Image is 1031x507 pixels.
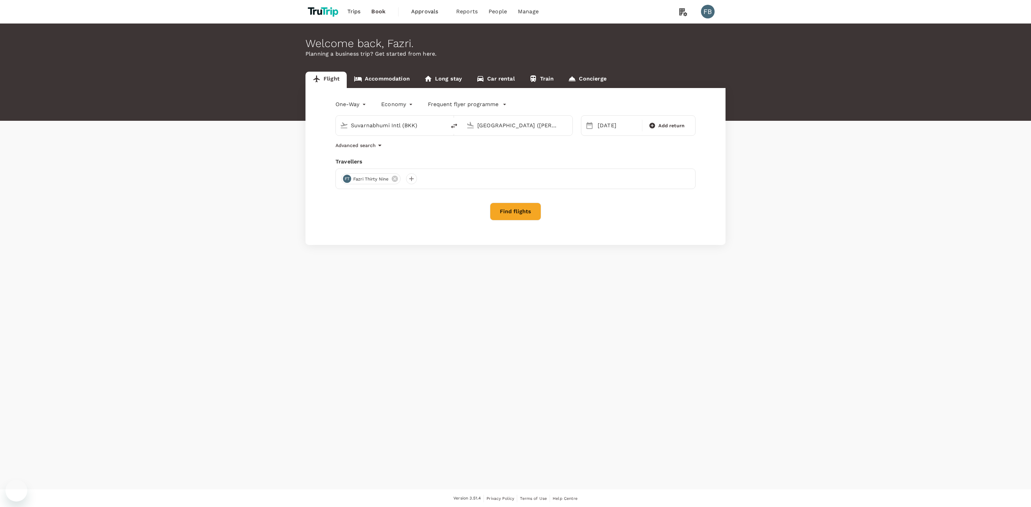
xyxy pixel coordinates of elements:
a: Train [522,72,561,88]
input: Going to [477,120,558,131]
span: Privacy Policy [487,496,514,501]
span: Manage [518,8,539,16]
input: Depart from [351,120,432,131]
div: FT [343,175,351,183]
button: delete [446,118,462,134]
div: Economy [381,99,414,110]
span: Book [371,8,386,16]
a: Concierge [561,72,613,88]
div: FTfazri thirty nine [341,173,401,184]
span: Reports [456,8,478,16]
a: Help Centre [553,495,578,502]
img: TruTrip logo [305,4,342,19]
div: One-Way [335,99,368,110]
button: Open [568,125,569,126]
button: Open [441,125,443,126]
span: Trips [347,8,361,16]
a: Terms of Use [520,495,547,502]
a: Flight [305,72,347,88]
iframe: Button to launch messaging window [5,480,27,502]
span: fazri thirty nine [349,176,393,183]
span: Version 3.51.4 [453,495,481,502]
span: People [489,8,507,16]
a: Long stay [417,72,469,88]
button: Find flights [490,203,541,220]
div: Travellers [335,158,696,166]
span: Approvals [411,8,445,16]
p: Advanced search [335,142,376,149]
a: Car rental [469,72,522,88]
span: Terms of Use [520,496,547,501]
a: Accommodation [347,72,417,88]
p: Frequent flyer programme [428,100,498,108]
div: [DATE] [595,119,641,132]
button: Frequent flyer programme [428,100,507,108]
p: Planning a business trip? Get started from here. [305,50,726,58]
div: Welcome back , Fazri . [305,37,726,50]
button: Advanced search [335,141,384,149]
span: Add return [658,122,685,129]
a: Privacy Policy [487,495,514,502]
span: Help Centre [553,496,578,501]
div: FB [701,5,715,18]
